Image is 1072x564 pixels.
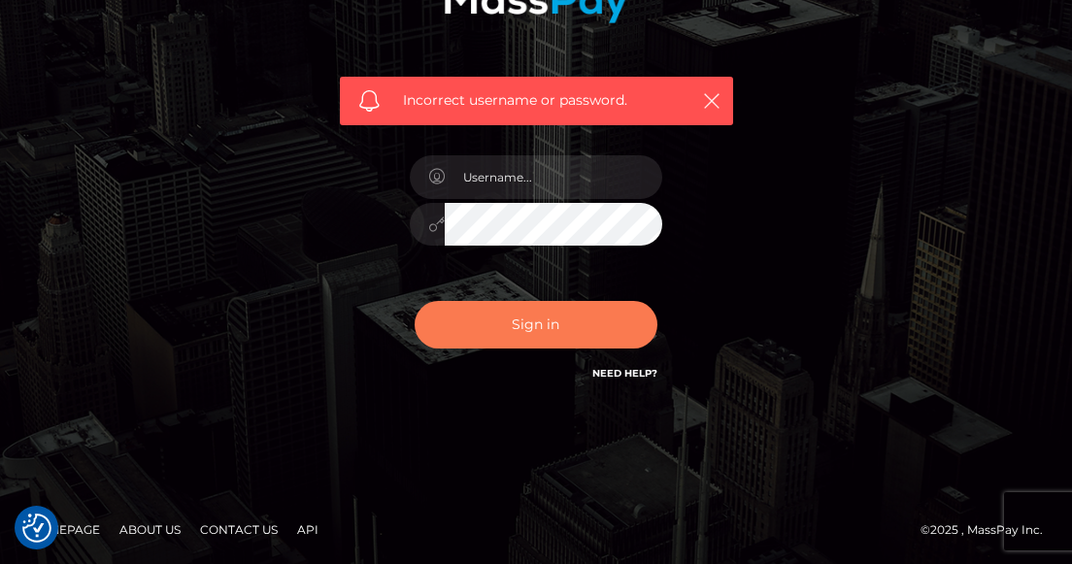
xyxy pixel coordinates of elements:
button: Consent Preferences [22,514,51,543]
a: Homepage [21,514,108,545]
input: Username... [445,155,662,199]
img: Revisit consent button [22,514,51,543]
a: Need Help? [592,367,657,380]
a: About Us [112,514,188,545]
button: Sign in [415,301,657,348]
a: Contact Us [192,514,285,545]
span: Incorrect username or password. [403,90,680,111]
div: © 2025 , MassPay Inc. [921,519,1057,541]
a: API [289,514,326,545]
